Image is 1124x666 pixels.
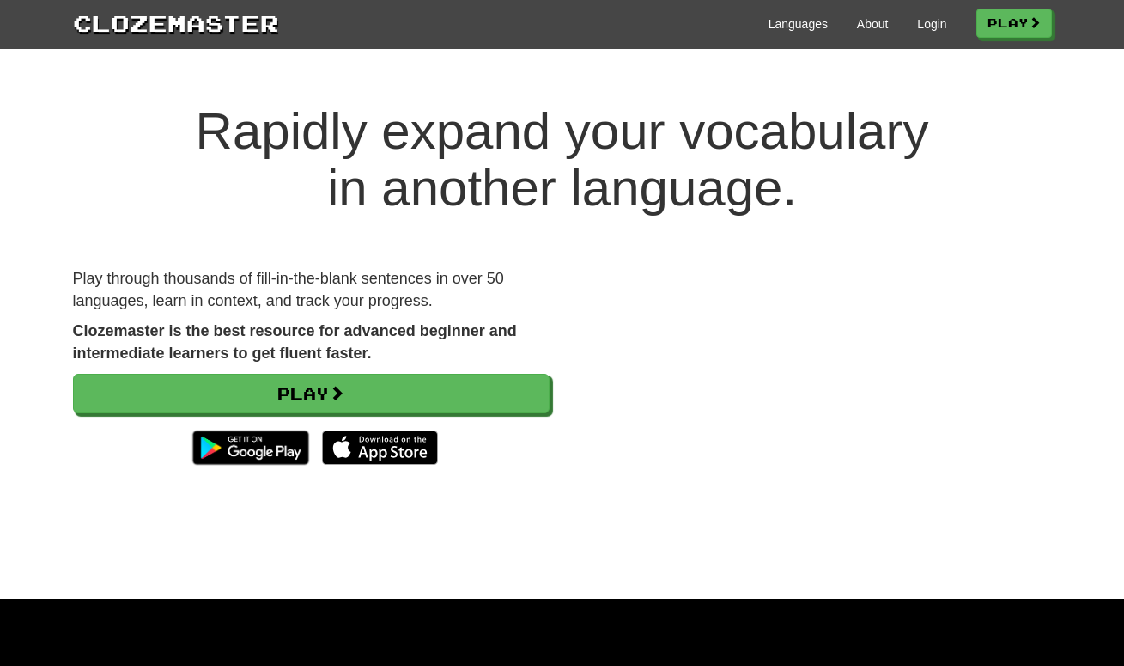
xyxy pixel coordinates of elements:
a: Play [976,9,1052,38]
a: Languages [769,15,828,33]
img: Get it on Google Play [184,422,317,474]
img: Download_on_the_App_Store_Badge_US-UK_135x40-25178aeef6eb6b83b96f5f2d004eda3bffbb37122de64afbaef7... [322,431,438,465]
strong: Clozemaster is the best resource for advanced beginner and intermediate learners to get fluent fa... [73,322,517,362]
a: Clozemaster [73,7,279,39]
a: About [857,15,889,33]
a: Login [917,15,946,33]
a: Play [73,374,550,413]
p: Play through thousands of fill-in-the-blank sentences in over 50 languages, learn in context, and... [73,268,550,312]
